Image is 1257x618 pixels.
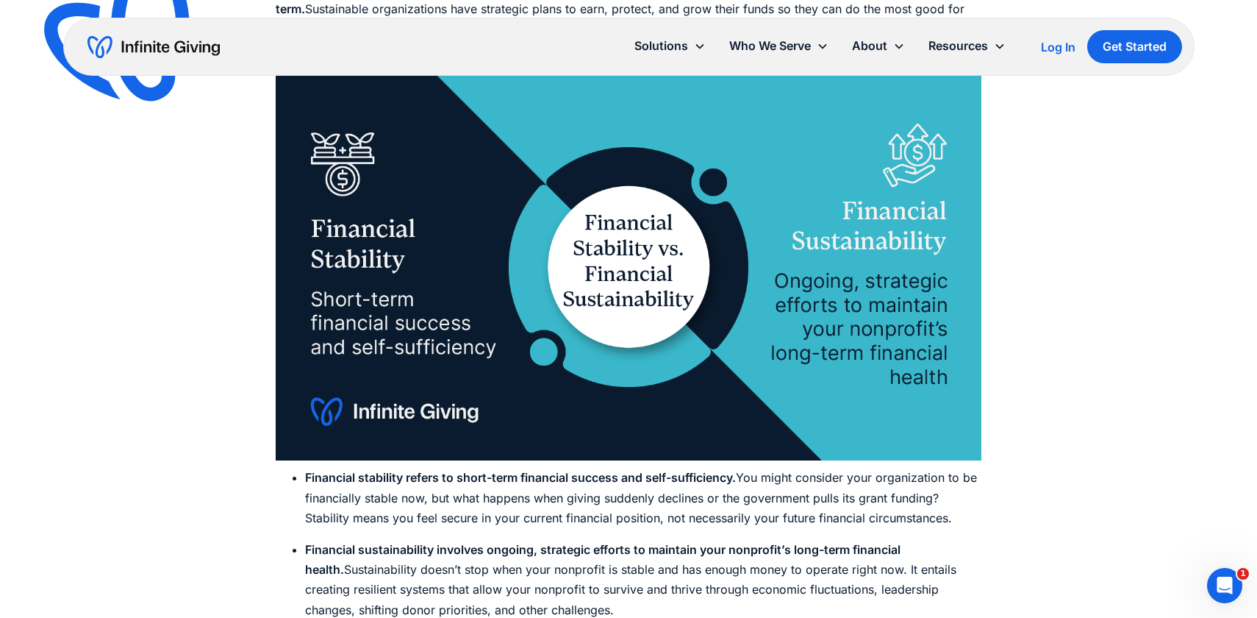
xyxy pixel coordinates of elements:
[1237,568,1249,580] span: 1
[623,30,717,62] div: Solutions
[1041,41,1075,53] div: Log In
[1207,568,1242,603] iframe: Intercom live chat
[87,35,220,59] a: home
[840,30,917,62] div: About
[852,36,887,56] div: About
[1087,30,1182,63] a: Get Started
[305,542,900,577] strong: Financial sustainability involves ongoing, strategic efforts to maintain your nonprofit’s long-te...
[729,36,811,56] div: Who We Serve
[276,74,981,461] img: Comparison between financial stability and financial sustainability for nonprofits, as explained ...
[717,30,840,62] div: Who We Serve
[928,36,988,56] div: Resources
[917,30,1017,62] div: Resources
[634,36,688,56] div: Solutions
[305,470,736,485] strong: Financial stability refers to short-term financial success and self-sufficiency.
[305,468,981,528] li: You might consider your organization to be financially stable now, but what happens when giving s...
[1041,38,1075,56] a: Log In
